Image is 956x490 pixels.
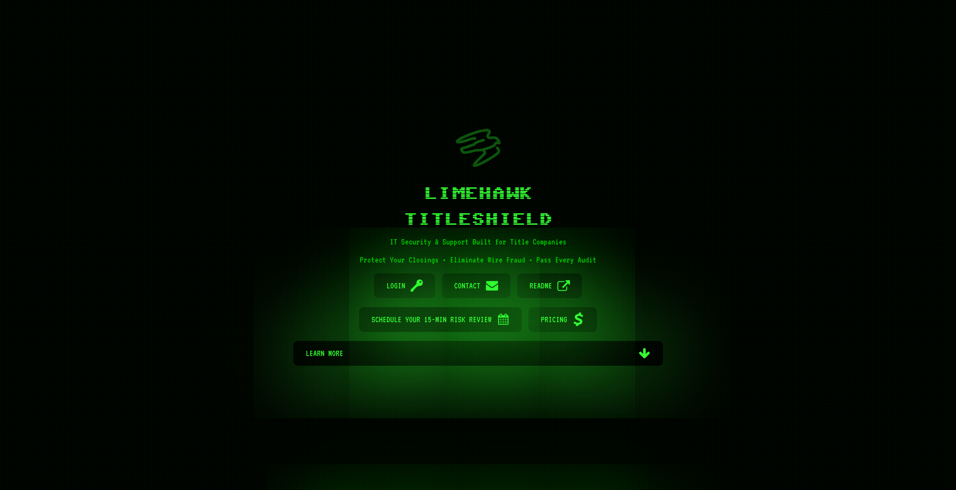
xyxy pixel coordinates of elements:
span: Pricing [541,307,567,332]
h1: Limehawk [293,185,663,202]
p: TitleShield [293,211,663,228]
a: Pricing [529,307,597,332]
span: README [530,273,552,298]
a: Learn more [293,341,663,366]
a: Contact [442,273,510,298]
span: Schedule Your 15-Min Risk Review [372,307,492,332]
h1: IT Security & Support Built for Title Companies [293,237,663,246]
span: Learn more [306,341,633,366]
h1: Protect Your Closings • Eliminate Wire Fraud • Pass Every Audit [293,255,663,264]
a: Login [374,273,435,298]
span: Contact [454,273,480,298]
a: Schedule Your 15-Min Risk Review [359,307,522,332]
span: Login [387,273,405,298]
a: README [517,273,582,298]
